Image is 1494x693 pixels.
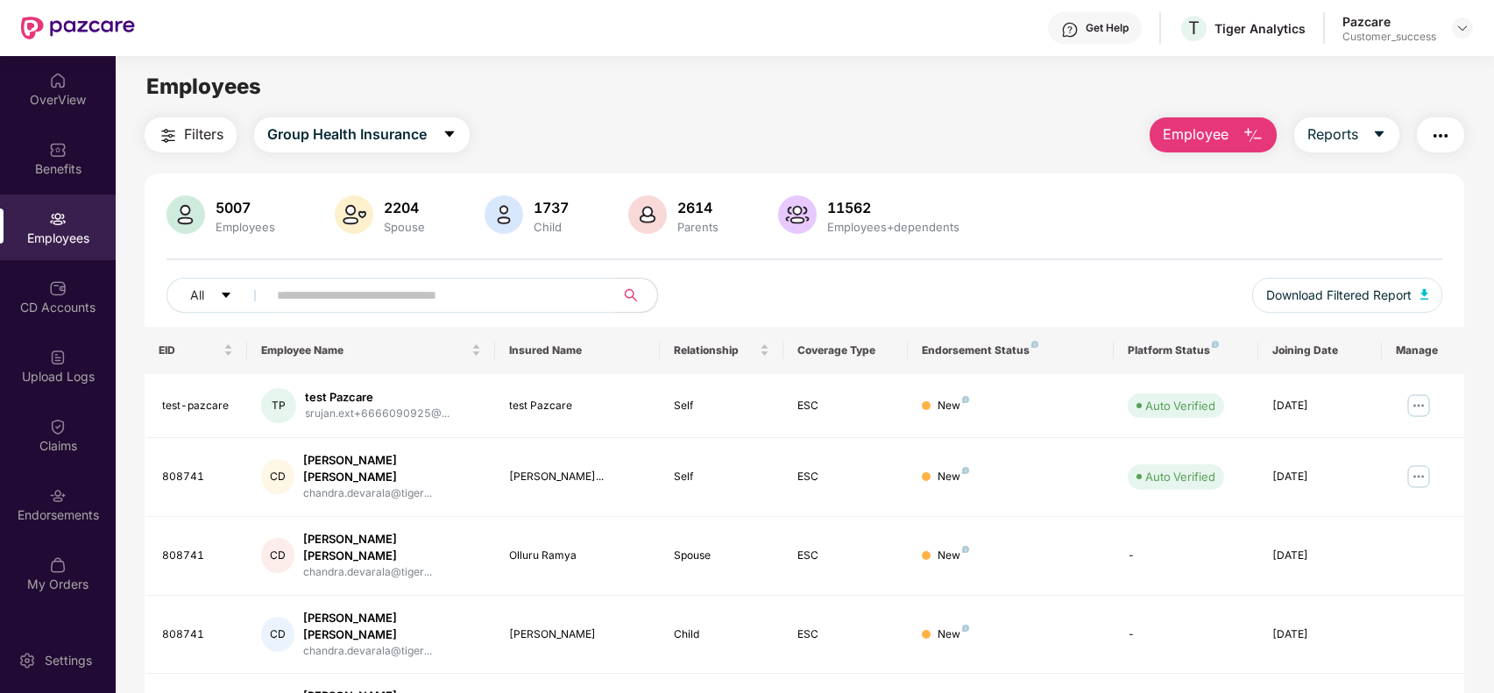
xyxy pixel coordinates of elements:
div: CD [261,459,294,494]
div: test-pazcare [162,398,234,414]
div: test Pazcare [305,389,450,406]
div: Customer_success [1342,30,1436,44]
img: svg+xml;base64,PHN2ZyBpZD0iRW1wbG95ZWVzIiB4bWxucz0iaHR0cDovL3d3dy53My5vcmcvMjAwMC9zdmciIHdpZHRoPS... [49,210,67,228]
img: manageButton [1405,392,1433,420]
img: svg+xml;base64,PHN2ZyB4bWxucz0iaHR0cDovL3d3dy53My5vcmcvMjAwMC9zdmciIHhtbG5zOnhsaW5rPSJodHRwOi8vd3... [628,195,667,234]
button: Employee [1150,117,1277,152]
div: test Pazcare [509,398,646,414]
div: Self [674,398,769,414]
button: Filters [145,117,237,152]
img: svg+xml;base64,PHN2ZyB4bWxucz0iaHR0cDovL3d3dy53My5vcmcvMjAwMC9zdmciIHdpZHRoPSIyNCIgaGVpZ2h0PSIyNC... [1430,125,1451,146]
img: svg+xml;base64,PHN2ZyBpZD0iQ0RfQWNjb3VudHMiIGRhdGEtbmFtZT0iQ0QgQWNjb3VudHMiIHhtbG5zPSJodHRwOi8vd3... [49,279,67,297]
div: [PERSON_NAME] [PERSON_NAME] [303,452,481,485]
img: svg+xml;base64,PHN2ZyBpZD0iQmVuZWZpdHMiIHhtbG5zPSJodHRwOi8vd3d3LnczLm9yZy8yMDAwL3N2ZyIgd2lkdGg9Ij... [49,141,67,159]
span: Reports [1307,124,1358,145]
img: svg+xml;base64,PHN2ZyB4bWxucz0iaHR0cDovL3d3dy53My5vcmcvMjAwMC9zdmciIHhtbG5zOnhsaW5rPSJodHRwOi8vd3... [335,195,373,234]
img: svg+xml;base64,PHN2ZyBpZD0iSG9tZSIgeG1sbnM9Imh0dHA6Ly93d3cudzMub3JnLzIwMDAvc3ZnIiB3aWR0aD0iMjAiIG... [49,72,67,89]
div: [DATE] [1272,398,1368,414]
span: search [614,288,648,302]
img: svg+xml;base64,PHN2ZyBpZD0iU2V0dGluZy0yMHgyMCIgeG1sbnM9Imh0dHA6Ly93d3cudzMub3JnLzIwMDAvc3ZnIiB3aW... [18,652,36,669]
img: New Pazcare Logo [21,17,135,39]
div: Child [674,626,769,643]
img: svg+xml;base64,PHN2ZyB4bWxucz0iaHR0cDovL3d3dy53My5vcmcvMjAwMC9zdmciIHhtbG5zOnhsaW5rPSJodHRwOi8vd3... [1243,125,1264,146]
div: 5007 [212,199,279,216]
img: svg+xml;base64,PHN2ZyB4bWxucz0iaHR0cDovL3d3dy53My5vcmcvMjAwMC9zdmciIHdpZHRoPSI4IiBoZWlnaHQ9IjgiIH... [962,467,969,474]
div: Platform Status [1128,343,1244,357]
th: Employee Name [247,327,494,374]
span: caret-down [1372,127,1386,143]
td: - [1114,517,1258,596]
span: caret-down [220,289,232,303]
div: ESC [797,398,893,414]
span: EID [159,343,221,357]
div: ESC [797,548,893,564]
div: [PERSON_NAME] [509,626,646,643]
div: CD [261,538,294,573]
th: Insured Name [495,327,660,374]
div: Self [674,469,769,485]
div: ESC [797,626,893,643]
span: Employee [1163,124,1228,145]
img: svg+xml;base64,PHN2ZyB4bWxucz0iaHR0cDovL3d3dy53My5vcmcvMjAwMC9zdmciIHhtbG5zOnhsaW5rPSJodHRwOi8vd3... [778,195,817,234]
button: Reportscaret-down [1294,117,1399,152]
div: srujan.ext+6666090925@... [305,406,450,422]
span: Filters [184,124,223,145]
div: 2204 [380,199,428,216]
div: Parents [674,220,722,234]
div: 1737 [530,199,572,216]
div: 2614 [674,199,722,216]
span: Employees [146,74,261,99]
th: Joining Date [1258,327,1382,374]
img: svg+xml;base64,PHN2ZyB4bWxucz0iaHR0cDovL3d3dy53My5vcmcvMjAwMC9zdmciIHdpZHRoPSI4IiBoZWlnaHQ9IjgiIH... [962,396,969,403]
div: Tiger Analytics [1214,20,1306,37]
td: - [1114,596,1258,675]
div: Auto Verified [1145,468,1215,485]
div: Employees [212,220,279,234]
div: chandra.devarala@tiger... [303,485,481,502]
img: svg+xml;base64,PHN2ZyBpZD0iRHJvcGRvd24tMzJ4MzIiIHhtbG5zPSJodHRwOi8vd3d3LnczLm9yZy8yMDAwL3N2ZyIgd2... [1455,21,1469,35]
div: [PERSON_NAME] [PERSON_NAME] [303,531,481,564]
img: svg+xml;base64,PHN2ZyBpZD0iRW5kb3JzZW1lbnRzIiB4bWxucz0iaHR0cDovL3d3dy53My5vcmcvMjAwMC9zdmciIHdpZH... [49,487,67,505]
button: Group Health Insurancecaret-down [254,117,470,152]
div: chandra.devarala@tiger... [303,564,481,581]
img: svg+xml;base64,PHN2ZyBpZD0iTXlfT3JkZXJzIiBkYXRhLW5hbWU9Ik15IE9yZGVycyIgeG1sbnM9Imh0dHA6Ly93d3cudz... [49,556,67,574]
div: New [938,548,969,564]
div: Spouse [674,548,769,564]
th: EID [145,327,248,374]
img: svg+xml;base64,PHN2ZyBpZD0iSGVscC0zMngzMiIgeG1sbnM9Imh0dHA6Ly93d3cudzMub3JnLzIwMDAvc3ZnIiB3aWR0aD... [1061,21,1079,39]
div: New [938,626,969,643]
div: ESC [797,469,893,485]
div: 808741 [162,626,234,643]
div: Spouse [380,220,428,234]
img: svg+xml;base64,PHN2ZyB4bWxucz0iaHR0cDovL3d3dy53My5vcmcvMjAwMC9zdmciIHdpZHRoPSIyNCIgaGVpZ2h0PSIyNC... [158,125,179,146]
img: svg+xml;base64,PHN2ZyB4bWxucz0iaHR0cDovL3d3dy53My5vcmcvMjAwMC9zdmciIHdpZHRoPSI4IiBoZWlnaHQ9IjgiIH... [1031,341,1038,348]
div: 808741 [162,469,234,485]
img: manageButton [1405,463,1433,491]
div: 11562 [824,199,963,216]
span: All [190,286,204,305]
span: T [1188,18,1200,39]
div: Olluru Ramya [509,548,646,564]
div: TP [261,388,296,423]
div: Child [530,220,572,234]
span: Relationship [674,343,756,357]
span: Employee Name [261,343,467,357]
div: Endorsement Status [922,343,1100,357]
th: Coverage Type [783,327,907,374]
div: 808741 [162,548,234,564]
img: svg+xml;base64,PHN2ZyB4bWxucz0iaHR0cDovL3d3dy53My5vcmcvMjAwMC9zdmciIHdpZHRoPSI4IiBoZWlnaHQ9IjgiIH... [1212,341,1219,348]
button: search [614,278,658,313]
div: [DATE] [1272,626,1368,643]
div: New [938,469,969,485]
div: New [938,398,969,414]
div: Get Help [1086,21,1129,35]
div: Settings [39,652,97,669]
div: Pazcare [1342,13,1436,30]
img: svg+xml;base64,PHN2ZyB4bWxucz0iaHR0cDovL3d3dy53My5vcmcvMjAwMC9zdmciIHdpZHRoPSI4IiBoZWlnaHQ9IjgiIH... [962,546,969,553]
span: Download Filtered Report [1266,286,1412,305]
div: [DATE] [1272,548,1368,564]
span: Group Health Insurance [267,124,427,145]
th: Relationship [660,327,783,374]
div: CD [261,617,294,652]
span: caret-down [443,127,457,143]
